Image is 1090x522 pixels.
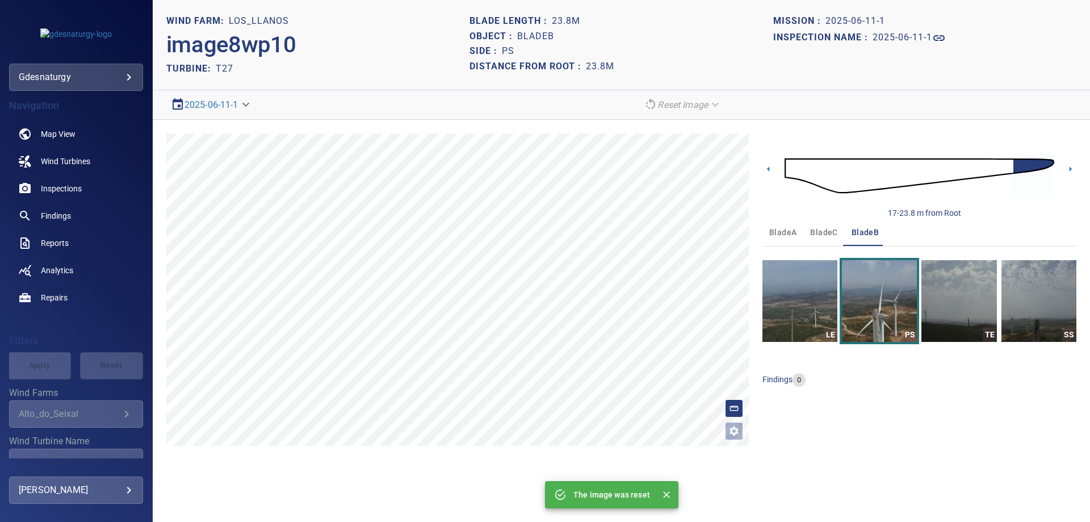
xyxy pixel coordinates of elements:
[9,389,143,398] label: Wind Farms
[40,28,112,40] img: gdesnaturgy-logo
[762,375,793,384] span: findings
[586,61,614,72] h1: 23.8m
[41,156,90,167] span: Wind Turbines
[9,449,143,476] div: Wind Turbine Name
[469,46,502,57] h1: Side :
[659,487,674,502] button: Close
[657,99,708,110] em: Reset Image
[41,265,73,276] span: Analytics
[41,183,82,194] span: Inspections
[469,31,517,42] h1: Object :
[852,225,879,240] span: bladeB
[166,16,229,27] h1: WIND FARM:
[166,63,216,74] h2: TURBINE:
[785,143,1054,208] img: d
[9,437,143,446] label: Wind Turbine Name
[773,32,873,43] h1: Inspection name :
[888,207,961,219] div: 17-23.8 m from Root
[903,328,917,342] div: PS
[769,225,796,240] span: bladeA
[873,32,932,43] h1: 2025-06-11-1
[9,202,143,229] a: findings noActive
[19,408,120,419] div: Alto_do_Seixal
[9,100,143,111] h4: Navigation
[762,260,837,342] a: LE
[639,95,726,115] div: Reset Image
[185,99,238,110] a: 2025-06-11-1
[41,128,76,140] span: Map View
[873,31,946,45] a: 2025-06-11-1
[983,328,997,342] div: TE
[1062,328,1076,342] div: SS
[9,335,143,346] h4: Filters
[773,16,825,27] h1: Mission :
[229,16,289,27] h1: Los_Llanos
[573,489,650,500] p: The image was reset
[825,16,885,27] h1: 2025-06-11-1
[9,257,143,284] a: analytics noActive
[469,61,586,72] h1: Distance from root :
[842,260,917,342] a: PS
[166,31,296,59] h2: image8wp10
[517,31,554,42] h1: bladeB
[9,400,143,428] div: Wind Farms
[216,63,233,74] h2: T27
[9,148,143,175] a: windturbines noActive
[469,16,552,27] h1: Blade length :
[1001,260,1076,342] a: SS
[41,237,69,249] span: Reports
[502,46,514,57] h1: PS
[19,481,133,499] div: [PERSON_NAME]
[9,175,143,202] a: inspections noActive
[41,292,68,303] span: Repairs
[9,229,143,257] a: reports noActive
[41,210,71,222] span: Findings
[9,64,143,91] div: gdesnaturgy
[19,68,133,86] div: gdesnaturgy
[823,328,837,342] div: LE
[166,95,257,115] div: 2025-06-11-1
[552,16,580,27] h1: 23.8m
[9,120,143,148] a: map noActive
[9,284,143,311] a: repairs noActive
[810,225,837,240] span: bladeC
[921,260,996,342] a: TE
[725,422,743,440] button: Open image filters and tagging options
[793,375,806,386] span: 0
